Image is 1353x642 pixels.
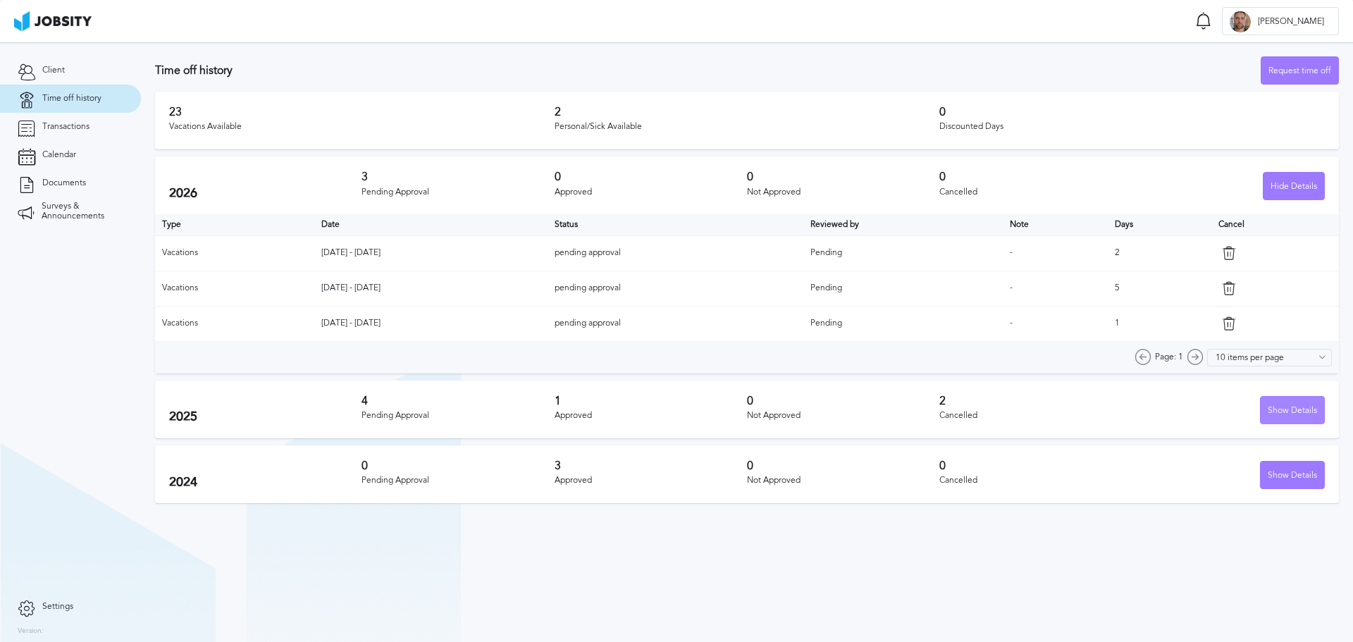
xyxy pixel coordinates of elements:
[747,171,939,183] h3: 0
[314,235,548,271] td: [DATE] - [DATE]
[42,122,89,132] span: Transactions
[42,150,76,160] span: Calendar
[1260,396,1325,424] button: Show Details
[155,271,314,306] td: Vacations
[555,411,747,421] div: Approved
[939,106,1325,118] h3: 0
[14,11,92,31] img: ab4bad089aa723f57921c736e9817d99.png
[314,271,548,306] td: [DATE] - [DATE]
[548,271,803,306] td: pending approval
[362,187,554,197] div: Pending Approval
[1222,7,1339,35] button: A[PERSON_NAME]
[169,106,555,118] h3: 23
[939,187,1132,197] div: Cancelled
[747,411,939,421] div: Not Approved
[810,247,842,257] span: Pending
[939,122,1325,132] div: Discounted Days
[1261,397,1324,425] div: Show Details
[314,214,548,235] th: Toggle SortBy
[362,171,554,183] h3: 3
[548,235,803,271] td: pending approval
[42,178,86,188] span: Documents
[42,66,65,75] span: Client
[939,395,1132,407] h3: 2
[169,409,362,424] h2: 2025
[42,602,73,612] span: Settings
[1010,247,1013,257] span: -
[314,306,548,341] td: [DATE] - [DATE]
[555,106,940,118] h3: 2
[1263,172,1325,200] button: Hide Details
[555,187,747,197] div: Approved
[1010,283,1013,292] span: -
[555,122,940,132] div: Personal/Sick Available
[555,476,747,486] div: Approved
[803,214,1003,235] th: Toggle SortBy
[42,94,101,104] span: Time off history
[362,411,554,421] div: Pending Approval
[1010,318,1013,328] span: -
[1264,173,1324,201] div: Hide Details
[548,214,803,235] th: Toggle SortBy
[555,171,747,183] h3: 0
[1261,57,1338,85] div: Request time off
[1155,352,1183,362] span: Page: 1
[1211,214,1339,235] th: Cancel
[1260,461,1325,489] button: Show Details
[939,171,1132,183] h3: 0
[939,476,1132,486] div: Cancelled
[362,476,554,486] div: Pending Approval
[155,306,314,341] td: Vacations
[155,64,1261,77] h3: Time off history
[155,235,314,271] td: Vacations
[1003,214,1108,235] th: Toggle SortBy
[1108,214,1211,235] th: Days
[169,186,362,201] h2: 2026
[1261,56,1339,85] button: Request time off
[939,459,1132,472] h3: 0
[42,202,123,221] span: Surveys & Announcements
[362,459,554,472] h3: 0
[747,395,939,407] h3: 0
[1261,462,1324,490] div: Show Details
[18,627,44,636] label: Version:
[548,306,803,341] td: pending approval
[555,395,747,407] h3: 1
[169,122,555,132] div: Vacations Available
[810,283,842,292] span: Pending
[1108,271,1211,306] td: 5
[747,187,939,197] div: Not Approved
[555,459,747,472] h3: 3
[810,318,842,328] span: Pending
[1251,17,1331,27] span: [PERSON_NAME]
[747,476,939,486] div: Not Approved
[939,411,1132,421] div: Cancelled
[747,459,939,472] h3: 0
[169,475,362,490] h2: 2024
[1108,235,1211,271] td: 2
[1230,11,1251,32] div: A
[155,214,314,235] th: Type
[1108,306,1211,341] td: 1
[362,395,554,407] h3: 4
